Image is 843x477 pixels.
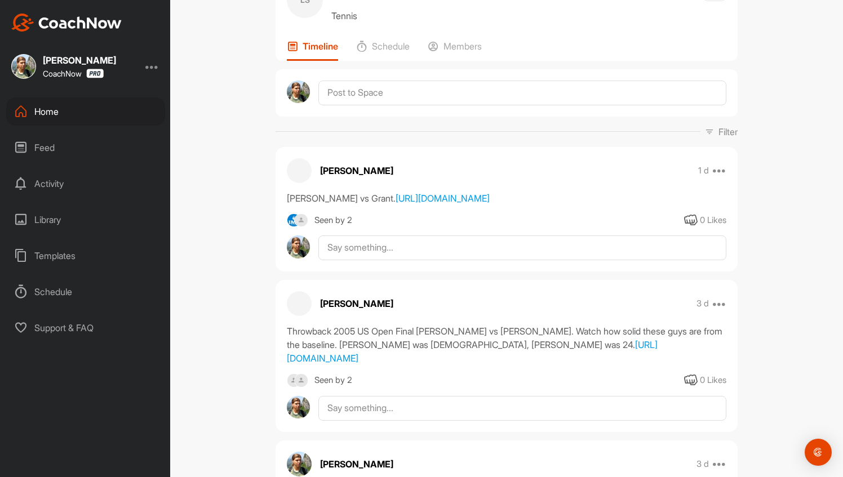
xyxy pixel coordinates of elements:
[287,213,301,228] img: square_fbd24ebe9e7d24b63c563b236df2e5b1.jpg
[287,324,726,365] div: Throwback 2005 US Open Final [PERSON_NAME] vs [PERSON_NAME]. Watch how solid these guys are from ...
[372,41,410,52] p: Schedule
[6,170,165,198] div: Activity
[287,191,726,205] div: [PERSON_NAME] vs Grant.
[314,373,352,387] div: Seen by 2
[700,214,726,227] div: 0 Likes
[700,374,726,387] div: 0 Likes
[805,439,832,466] div: Open Intercom Messenger
[287,452,312,476] img: avatar
[314,213,352,228] div: Seen by 2
[43,69,104,78] div: CoachNow
[294,213,308,228] img: square_default-ef6cabf814de5a2bf16c804365e32c732080f9872bdf737d349900a9daf73cf9.png
[11,14,122,32] img: CoachNow
[303,41,338,52] p: Timeline
[86,69,104,78] img: CoachNow Pro
[6,278,165,306] div: Schedule
[287,235,310,258] img: avatar
[6,97,165,126] div: Home
[331,9,477,23] p: Tennis
[287,81,310,104] img: avatar
[696,298,709,309] p: 3 d
[718,125,738,139] p: Filter
[11,54,36,79] img: square_ccd81d06ed05938adfd9eb6cc20d0ca8.jpg
[43,56,116,65] div: [PERSON_NAME]
[698,165,709,176] p: 1 d
[6,314,165,342] div: Support & FAQ
[294,373,308,387] img: square_default-ef6cabf814de5a2bf16c804365e32c732080f9872bdf737d349900a9daf73cf9.png
[320,297,393,310] p: [PERSON_NAME]
[6,242,165,270] div: Templates
[320,457,393,471] p: [PERSON_NAME]
[443,41,482,52] p: Members
[287,396,310,419] img: avatar
[320,164,393,177] p: [PERSON_NAME]
[6,133,165,162] div: Feed
[287,373,301,387] img: square_default-ef6cabf814de5a2bf16c804365e32c732080f9872bdf737d349900a9daf73cf9.png
[6,206,165,234] div: Library
[396,193,490,204] a: [URL][DOMAIN_NAME]
[696,458,709,470] p: 3 d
